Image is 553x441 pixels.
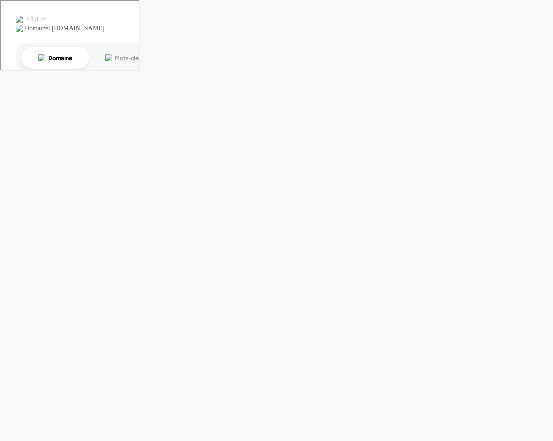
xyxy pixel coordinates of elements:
[104,53,112,61] img: tab_keywords_by_traffic_grey.svg
[114,54,140,60] div: Mots-clés
[37,53,45,61] img: tab_domain_overview_orange.svg
[47,54,71,60] div: Domaine
[15,24,22,31] img: website_grey.svg
[26,15,45,22] div: v 4.0.25
[24,24,104,31] div: Domaine: [DOMAIN_NAME]
[15,15,22,22] img: logo_orange.svg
